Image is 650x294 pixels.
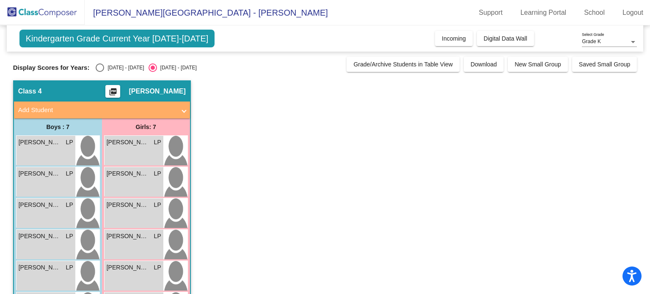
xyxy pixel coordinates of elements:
button: Saved Small Group [572,57,637,72]
span: LP [66,232,73,241]
span: [PERSON_NAME] [19,263,61,272]
div: Girls: 7 [102,118,190,135]
span: Class 4 [18,87,42,96]
span: Incoming [442,35,466,42]
span: [PERSON_NAME] [129,87,185,96]
span: [PERSON_NAME] [19,201,61,209]
span: [PERSON_NAME] [PERSON_NAME] [107,169,149,178]
span: [PERSON_NAME] [107,138,149,147]
span: LP [66,169,73,178]
span: LP [66,263,73,272]
span: [PERSON_NAME] [19,232,61,241]
span: [PERSON_NAME] [19,138,61,147]
a: School [577,6,611,19]
span: [PERSON_NAME] [107,201,149,209]
mat-icon: picture_as_pdf [108,88,118,99]
a: Learning Portal [514,6,573,19]
a: Logout [616,6,650,19]
span: New Small Group [515,61,561,68]
span: LP [66,201,73,209]
button: Incoming [435,31,473,46]
div: [DATE] - [DATE] [157,64,197,71]
button: Download [464,57,504,72]
button: New Small Group [508,57,568,72]
span: [PERSON_NAME] [107,263,149,272]
a: Support [472,6,510,19]
button: Digital Data Wall [477,31,534,46]
span: LP [154,232,161,241]
mat-panel-title: Add Student [18,105,176,115]
span: LP [154,169,161,178]
span: LP [154,263,161,272]
span: Display Scores for Years: [13,64,90,71]
div: [DATE] - [DATE] [104,64,144,71]
span: Digital Data Wall [484,35,527,42]
span: Saved Small Group [579,61,630,68]
mat-radio-group: Select an option [96,63,196,72]
span: LP [154,138,161,147]
span: Grade K [582,38,601,44]
div: Boys : 7 [14,118,102,135]
span: LP [66,138,73,147]
span: Grade/Archive Students in Table View [353,61,453,68]
span: Kindergarten Grade Current Year [DATE]-[DATE] [19,30,215,47]
button: Grade/Archive Students in Table View [347,57,460,72]
span: [PERSON_NAME] [19,169,61,178]
span: LP [154,201,161,209]
span: Download [471,61,497,68]
span: [PERSON_NAME][GEOGRAPHIC_DATA] - [PERSON_NAME] [85,6,328,19]
button: Print Students Details [105,85,120,98]
mat-expansion-panel-header: Add Student [14,102,190,118]
span: [PERSON_NAME] [107,232,149,241]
